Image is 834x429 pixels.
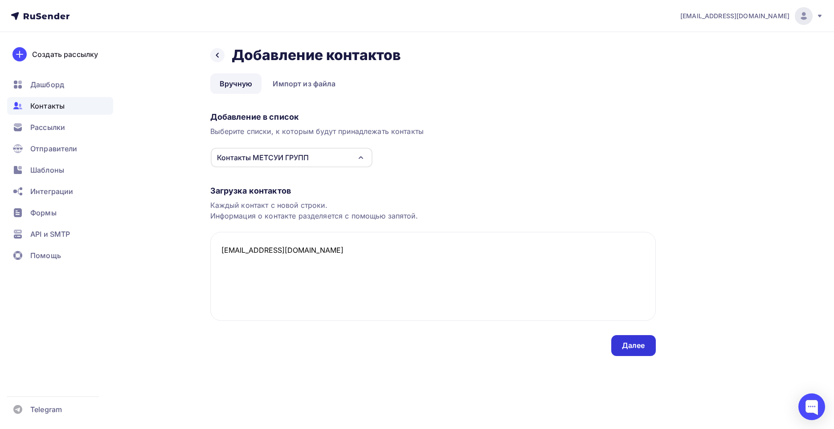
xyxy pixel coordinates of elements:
span: [EMAIL_ADDRESS][DOMAIN_NAME] [680,12,789,20]
a: Рассылки [7,118,113,136]
div: Выберите списки, к которым будут принадлежать контакты [210,126,656,137]
span: Интеграции [30,186,73,197]
span: API и SMTP [30,229,70,239]
a: Отправители [7,140,113,158]
h2: Добавление контактов [232,46,401,64]
a: Контакты [7,97,113,115]
span: Помощь [30,250,61,261]
button: Контакты МЕТСУИ ГРУПП [210,147,373,168]
a: Формы [7,204,113,222]
div: Загрузка контактов [210,186,656,196]
span: Дашборд [30,79,64,90]
a: Шаблоны [7,161,113,179]
div: Добавление в список [210,112,656,122]
span: Формы [30,207,57,218]
a: Вручную [210,73,262,94]
a: Дашборд [7,76,113,93]
div: Создать рассылку [32,49,98,60]
span: Рассылки [30,122,65,133]
span: Telegram [30,404,62,415]
span: Контакты [30,101,65,111]
div: Каждый контакт с новой строки. Информация о контакте разделяется с помощью запятой. [210,200,656,221]
a: Импорт из файла [263,73,345,94]
div: Далее [622,340,645,351]
span: Шаблоны [30,165,64,175]
div: Контакты МЕТСУИ ГРУПП [217,152,309,163]
span: Отправители [30,143,78,154]
a: [EMAIL_ADDRESS][DOMAIN_NAME] [680,7,823,25]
